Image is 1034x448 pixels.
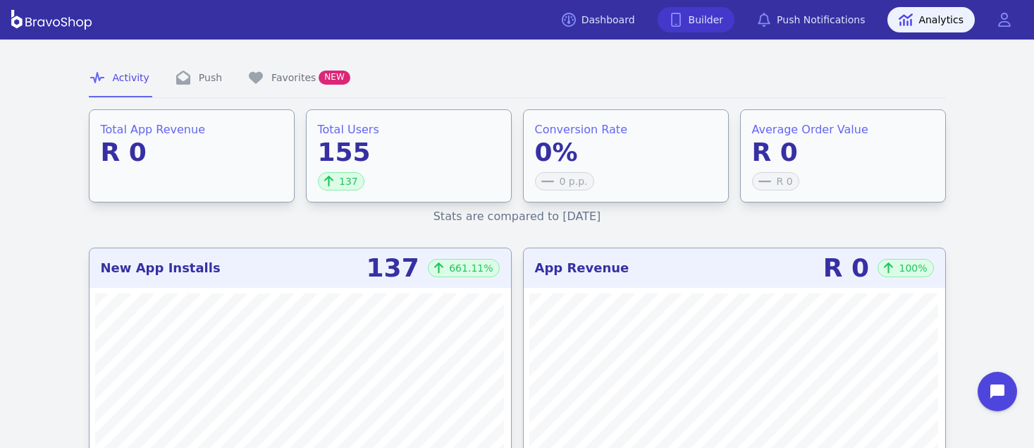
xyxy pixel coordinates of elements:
[101,123,205,136] span: Total App Revenue
[535,258,629,278] div: App Revenue
[318,138,371,167] span: 155
[367,254,419,282] span: 137
[101,258,221,278] div: New App Installs
[89,59,152,97] a: Activity
[175,59,225,97] a: Push
[247,59,353,97] a: FavoritesNEW
[535,138,578,167] span: 0%
[89,208,946,225] div: Stats are compared to [DATE]
[752,138,798,167] span: R 0
[339,174,358,188] span: 137
[89,59,946,98] nav: Tabs
[535,123,627,136] span: Conversion Rate
[823,254,869,282] span: R 0
[746,7,876,32] a: Push Notifications
[887,7,975,32] a: Analytics
[318,123,379,136] span: Total Users
[899,261,927,275] span: 100%
[11,10,92,30] img: BravoShop
[752,123,868,136] span: Average Order Value
[101,138,147,167] span: R 0
[658,7,735,32] a: Builder
[777,174,793,188] span: R 0
[550,7,646,32] a: Dashboard
[560,174,588,188] span: 0 p.p.
[449,261,493,275] span: 661.11%
[319,71,350,85] span: NEW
